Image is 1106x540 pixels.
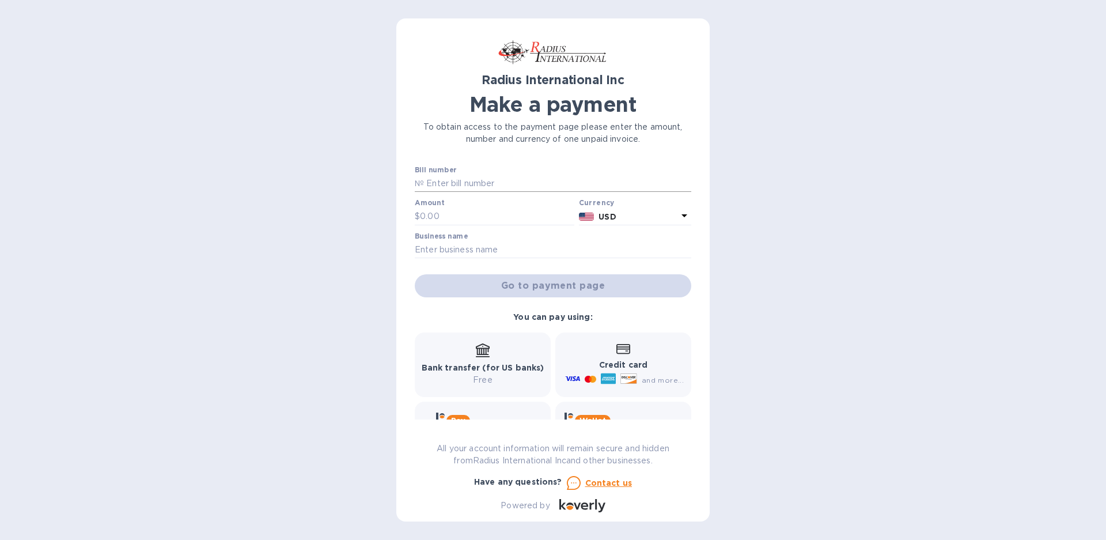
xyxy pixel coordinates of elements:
[415,210,420,222] p: $
[579,416,606,425] b: Wallet
[482,73,624,87] b: Radius International Inc
[585,478,632,488] u: Contact us
[415,233,468,240] label: Business name
[415,92,691,116] h1: Make a payment
[422,363,544,372] b: Bank transfer (for US banks)
[415,241,691,259] input: Enter business name
[424,175,691,192] input: Enter bill number
[415,121,691,145] p: To obtain access to the payment page please enter the amount, number and currency of one unpaid i...
[415,167,456,173] label: Bill number
[579,198,615,207] b: Currency
[599,360,647,369] b: Credit card
[474,477,562,486] b: Have any questions?
[501,500,550,512] p: Powered by
[579,213,594,221] img: USD
[415,178,424,190] p: №
[420,208,574,225] input: 0.00
[415,443,691,467] p: All your account information will remain secure and hidden from Radius International Inc and othe...
[415,200,444,207] label: Amount
[422,374,544,386] p: Free
[513,312,592,322] b: You can pay using:
[642,376,684,384] span: and more...
[451,416,465,425] b: Pay
[599,212,616,221] b: USD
